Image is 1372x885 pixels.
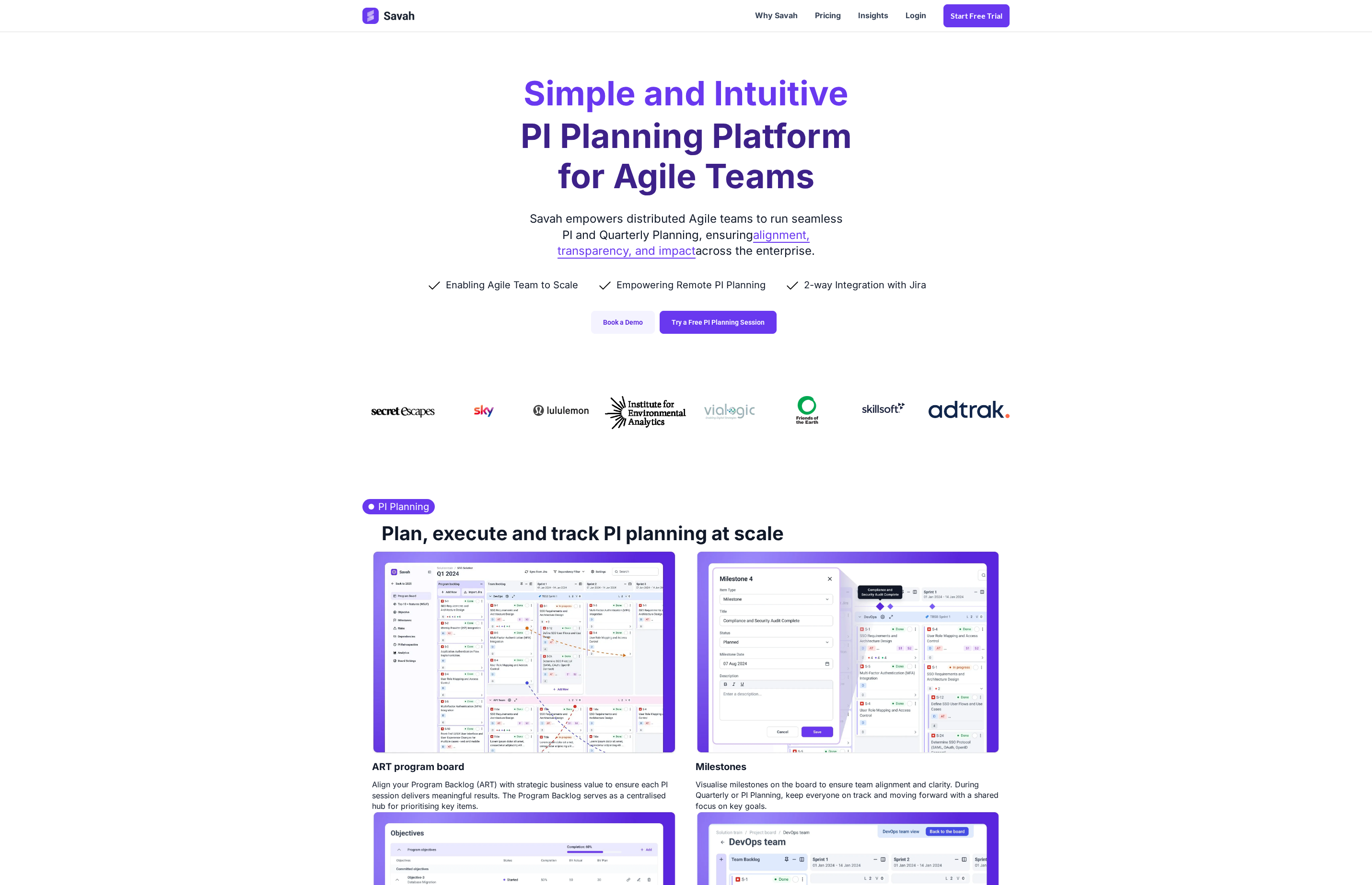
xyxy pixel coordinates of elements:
div: Visualise milestones on the board to ensure team alignment and clarity. During Quarterly or PI Pl... [696,779,1000,811]
a: Start Free trial [943,4,1010,27]
a: Pricing [806,1,849,31]
li: 2-way Integration with Jira [785,278,945,292]
a: Insights [849,1,897,31]
h3: PI Planning [362,499,435,514]
h2: Simple and Intuitive [523,77,849,110]
a: Try a Free PI Planning Session [660,311,777,334]
li: Empowering Remote PI Planning [597,278,785,292]
a: Why Savah [746,1,806,31]
h4: ART program board [372,754,465,779]
div: Align your Program Backlog (ART) with strategic business value to ensure each PI session delivers... [372,779,676,811]
li: Enabling Agile Team to Scale [427,278,597,292]
h2: Plan, execute and track PI planning at scale [372,514,784,551]
a: Book a Demo [591,311,655,334]
h1: PI Planning Platform for Agile Teams [521,116,852,196]
h4: Milestones [696,754,746,779]
a: Login [897,1,935,31]
div: Savah empowers distributed Agile teams to run seamless PI and Quarterly Planning, ensuring across... [525,211,847,259]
